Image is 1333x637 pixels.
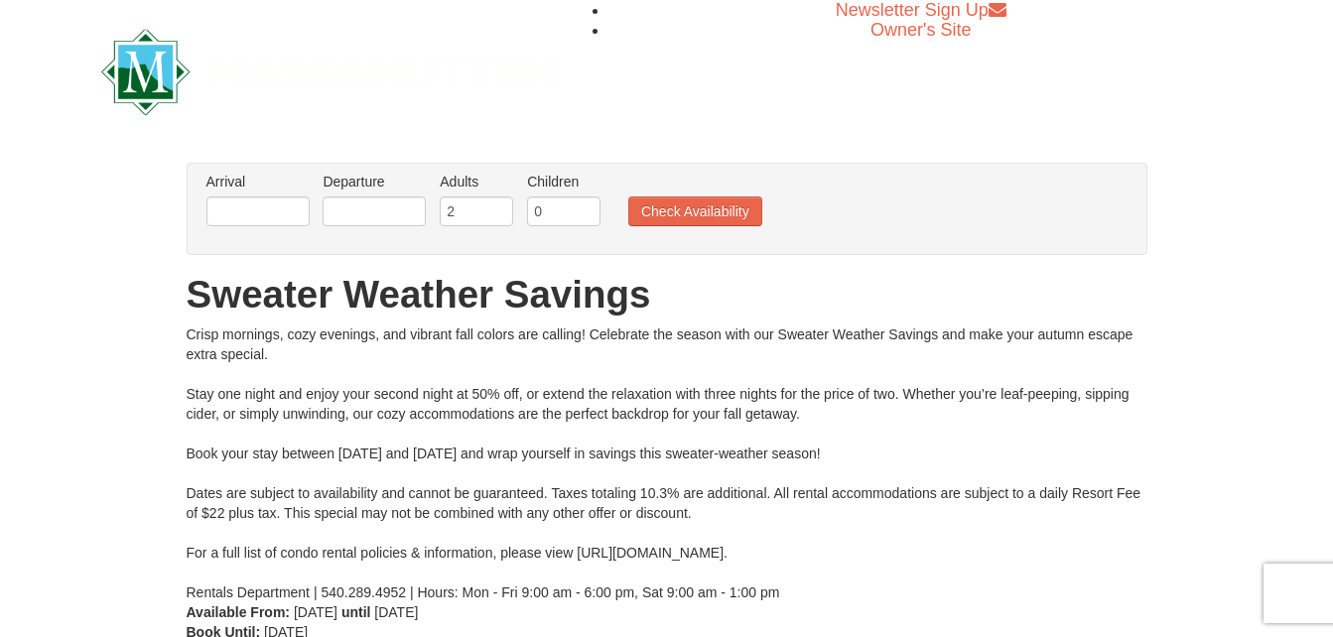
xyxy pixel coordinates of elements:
[870,20,971,40] a: Owner's Site
[527,172,600,191] label: Children
[294,604,337,620] span: [DATE]
[206,172,310,191] label: Arrival
[187,604,291,620] strong: Available From:
[101,46,556,92] a: Massanutten Resort
[187,275,1147,315] h1: Sweater Weather Savings
[323,172,426,191] label: Departure
[628,196,762,226] button: Check Availability
[101,29,556,115] img: Massanutten Resort Logo
[440,172,513,191] label: Adults
[187,324,1147,602] div: Crisp mornings, cozy evenings, and vibrant fall colors are calling! Celebrate the season with our...
[341,604,371,620] strong: until
[374,604,418,620] span: [DATE]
